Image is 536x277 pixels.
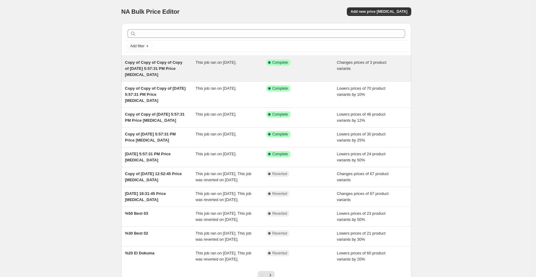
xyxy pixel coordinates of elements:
[196,60,236,65] span: This job ran on [DATE].
[128,42,152,50] button: Add filter
[125,211,148,216] span: %50 Best 03
[196,112,236,117] span: This job ran on [DATE].
[196,231,251,242] span: This job ran on [DATE]. This job was reverted on [DATE].
[272,86,288,91] span: Complete
[272,211,287,216] span: Reverted
[125,132,176,142] span: Copy of [DATE] 5:57:31 PM Price [MEDICAL_DATA]
[130,44,145,49] span: Add filter
[337,191,389,202] span: Changes prices of 67 product variants
[196,132,236,136] span: This job ran on [DATE].
[125,251,155,255] span: %20 El Dokuma
[125,112,185,123] span: Copy of Copy of [DATE] 5:57:31 PM Price [MEDICAL_DATA]
[337,60,387,71] span: Changes prices of 3 product variants
[272,60,288,65] span: Complete
[337,112,386,123] span: Lowers prices of 46 product variants by 12%
[272,112,288,117] span: Complete
[337,132,386,142] span: Lowers prices of 30 product variants by 25%
[337,86,386,97] span: Lowers prices of 70 product variants by 10%
[125,191,166,202] span: [DATE] 18:31:45 Price [MEDICAL_DATA]
[337,211,386,222] span: Lowers prices of 23 product variants by 50%
[125,86,186,103] span: Copy of Copy of Copy of [DATE] 5:57:31 PM Price [MEDICAL_DATA]
[196,171,251,182] span: This job ran on [DATE]. This job was reverted on [DATE].
[337,152,386,162] span: Lowers prices of 24 product variants by 50%
[272,251,287,256] span: Reverted
[272,231,287,236] span: Reverted
[196,86,236,91] span: This job ran on [DATE].
[272,171,287,176] span: Reverted
[121,8,180,15] span: NA Bulk Price Editor
[337,171,389,182] span: Changes prices of 67 product variants
[196,152,236,156] span: This job ran on [DATE].
[125,231,148,236] span: %30 Best 02
[351,9,407,14] span: Add new price [MEDICAL_DATA]
[125,60,182,77] span: Copy of Copy of Copy of Copy of [DATE] 5:57:31 PM Price [MEDICAL_DATA]
[125,171,182,182] span: Copy of [DATE] 12:52:45 Price [MEDICAL_DATA]
[337,251,386,261] span: Lowers prices of 60 product variants by 20%
[272,152,288,156] span: Complete
[196,191,251,202] span: This job ran on [DATE]. This job was reverted on [DATE].
[272,191,287,196] span: Reverted
[125,152,171,162] span: [DATE] 5:57:31 PM Price [MEDICAL_DATA]
[337,231,386,242] span: Lowers prices of 21 product variants by 30%
[347,7,411,16] button: Add new price [MEDICAL_DATA]
[196,251,251,261] span: This job ran on [DATE]. This job was reverted on [DATE].
[272,132,288,137] span: Complete
[196,211,251,222] span: This job ran on [DATE]. This job was reverted on [DATE].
